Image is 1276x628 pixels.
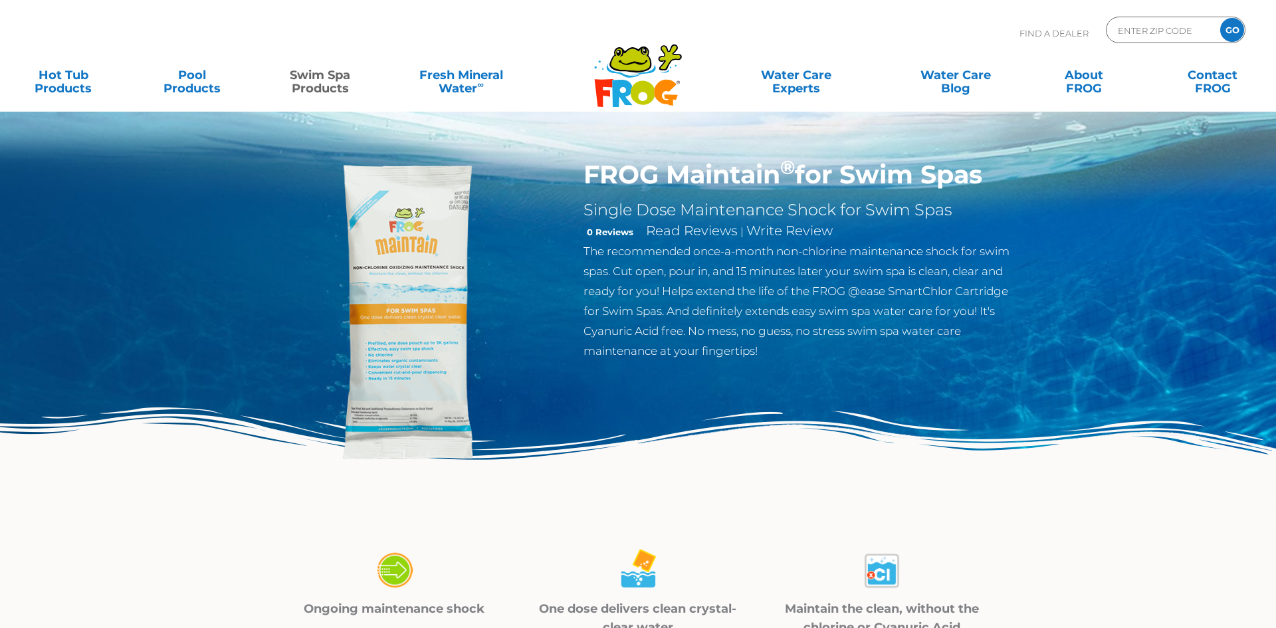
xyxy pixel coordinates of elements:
[584,159,1017,190] h1: FROG Maintain for Swim Spas
[1034,62,1134,88] a: AboutFROG
[371,547,417,594] img: maintain_4-01
[477,79,484,90] sup: ∞
[259,159,564,464] img: ss-maintain-hero.png
[615,547,661,594] img: maintain_4-02
[584,241,1017,361] p: The recommended once-a-month non-chlorine maintenance shock for swim spas. Cut open, pour in, and...
[906,62,1006,88] a: Water CareBlog
[399,62,524,88] a: Fresh MineralWater∞
[587,227,633,237] strong: 0 Reviews
[646,223,738,239] a: Read Reviews
[1220,18,1244,42] input: GO
[780,156,795,179] sup: ®
[587,27,689,108] img: Frog Products Logo
[584,200,1017,220] h2: Single Dose Maintenance Shock for Swim Spas
[746,223,833,239] a: Write Review
[13,62,113,88] a: Hot TubProducts
[714,62,877,88] a: Water CareExperts
[270,62,370,88] a: Swim SpaProducts
[1019,17,1089,50] p: Find A Dealer
[1163,62,1263,88] a: ContactFROG
[859,547,905,594] img: maintain_4-03
[142,62,241,88] a: PoolProducts
[289,599,500,618] p: Ongoing maintenance shock
[740,225,744,238] span: |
